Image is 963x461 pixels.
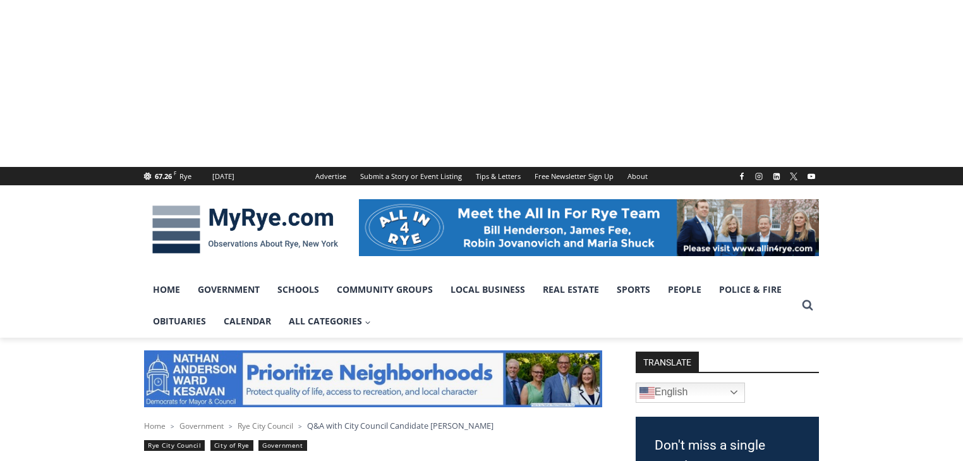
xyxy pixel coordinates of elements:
[769,169,784,184] a: Linkedin
[144,421,166,431] a: Home
[308,167,353,185] a: Advertise
[258,440,306,451] a: Government
[786,169,801,184] a: X
[289,314,371,328] span: All Categories
[229,422,233,431] span: >
[307,420,494,431] span: Q&A with City Council Candidate [PERSON_NAME]
[144,305,215,337] a: Obituaries
[238,421,293,431] a: Rye City Council
[710,274,790,305] a: Police & Fire
[734,169,749,184] a: Facebook
[179,171,191,182] div: Rye
[528,167,621,185] a: Free Newsletter Sign Up
[189,274,269,305] a: Government
[269,274,328,305] a: Schools
[636,352,699,372] strong: TRANSLATE
[155,171,172,181] span: 67.26
[144,274,189,305] a: Home
[215,305,280,337] a: Calendar
[171,422,174,431] span: >
[144,197,346,262] img: MyRye.com
[534,274,608,305] a: Real Estate
[796,294,819,317] button: View Search Form
[442,274,534,305] a: Local Business
[144,419,602,432] nav: Breadcrumbs
[298,422,302,431] span: >
[469,167,528,185] a: Tips & Letters
[353,167,469,185] a: Submit a Story or Event Listing
[308,167,655,185] nav: Secondary Navigation
[751,169,766,184] a: Instagram
[144,274,796,338] nav: Primary Navigation
[359,199,819,256] img: All in for Rye
[804,169,819,184] a: YouTube
[608,274,659,305] a: Sports
[210,440,253,451] a: City of Rye
[621,167,655,185] a: About
[144,440,205,451] a: Rye City Council
[636,383,745,403] a: English
[639,385,655,400] img: en
[328,274,442,305] a: Community Groups
[659,274,710,305] a: People
[212,171,234,182] div: [DATE]
[280,305,380,337] a: All Categories
[174,169,176,176] span: F
[179,421,224,431] a: Government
